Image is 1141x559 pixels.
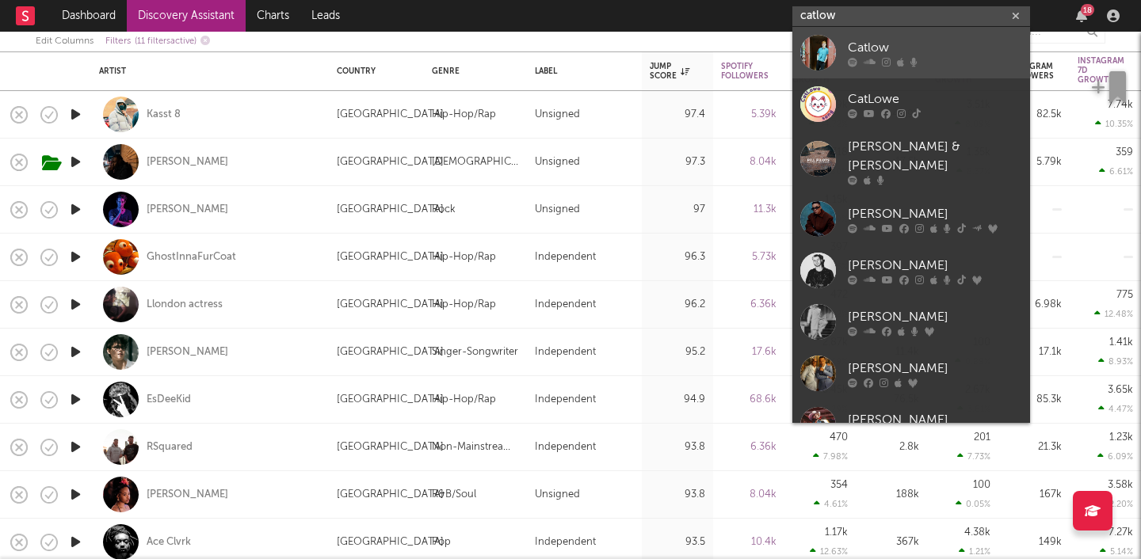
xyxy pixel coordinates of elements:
[1098,404,1133,414] div: 4.47 %
[986,20,1105,44] input: Search...
[792,27,1030,78] a: Catlow
[959,546,990,557] div: 1.21 %
[36,32,93,51] div: Edit Columns
[1095,119,1133,129] div: 10.35 %
[1006,153,1062,172] div: 5.79k
[147,535,191,549] a: Ace Clvrk
[337,67,408,76] div: Country
[535,343,596,362] div: Independent
[848,410,1022,429] div: [PERSON_NAME]
[721,295,777,314] div: 6.36k
[650,200,705,219] div: 97
[792,245,1030,296] a: [PERSON_NAME]
[147,155,228,169] a: [PERSON_NAME]
[1006,485,1062,504] div: 167k
[956,499,990,509] div: 0.05 %
[1078,56,1124,85] div: Instagram 7D Growth
[432,67,511,76] div: Genre
[535,248,596,267] div: Independent
[650,62,689,81] div: Jump Score
[792,348,1030,399] a: [PERSON_NAME]
[432,153,519,172] div: [DEMOGRAPHIC_DATA]
[432,105,496,124] div: Hip-Hop/Rap
[1116,147,1133,158] div: 359
[147,345,228,359] a: [PERSON_NAME]
[814,499,848,509] div: 4.61 %
[650,248,705,267] div: 96.3
[721,62,769,81] div: Spotify Followers
[337,438,444,457] div: [GEOGRAPHIC_DATA]
[1094,309,1133,319] div: 12.48 %
[650,153,705,172] div: 97.3
[432,295,496,314] div: Hip-Hop/Rap
[848,204,1022,223] div: [PERSON_NAME]
[721,485,777,504] div: 8.04k
[830,480,848,490] div: 354
[337,105,444,124] div: [GEOGRAPHIC_DATA]
[1006,438,1062,457] div: 21.3k
[825,527,848,538] div: 1.17k
[147,440,193,454] div: RSquared
[792,296,1030,348] a: [PERSON_NAME]
[1109,432,1133,443] div: 1.23k
[535,390,596,409] div: Independent
[1099,166,1133,177] div: 6.61 %
[957,451,990,462] div: 7.73 %
[1099,499,1133,509] div: 2.20 %
[432,438,519,457] div: Non-Mainstream Electronic
[650,533,705,552] div: 93.5
[964,527,990,538] div: 4.38k
[650,105,705,124] div: 97.4
[105,12,210,58] div: Filters(11 filters active)
[432,390,496,409] div: Hip-Hop/Rap
[337,390,444,409] div: [GEOGRAPHIC_DATA]
[36,12,93,58] div: Edit Columns
[535,438,596,457] div: Independent
[721,200,777,219] div: 11.3k
[147,250,236,264] a: GhostInnaFurCoat
[432,343,518,362] div: Singer-Songwriter
[864,438,919,457] div: 2.8k
[1109,527,1133,538] div: 7.27k
[650,390,705,409] div: 94.9
[1097,451,1133,462] div: 6.09 %
[1109,337,1133,348] div: 1.41k
[535,153,580,172] div: Unsigned
[974,432,990,443] div: 201
[535,485,580,504] div: Unsigned
[864,485,919,504] div: 188k
[1006,62,1054,81] div: Instagram Followers
[848,138,1022,176] div: [PERSON_NAME] & [PERSON_NAME]
[1076,10,1087,22] button: 18
[147,203,228,217] a: [PERSON_NAME]
[147,108,181,122] a: Kasst 8
[1006,343,1062,362] div: 17.1k
[973,480,990,490] div: 100
[1006,533,1062,552] div: 149k
[1006,105,1062,124] div: 82.5k
[535,105,580,124] div: Unsigned
[848,89,1022,108] div: CatLowe
[650,438,705,457] div: 93.8
[650,295,705,314] div: 96.2
[337,295,444,314] div: [GEOGRAPHIC_DATA]
[147,298,223,312] a: Llondon actress
[848,38,1022,57] div: Catlow
[105,32,210,51] div: Filters
[135,37,197,46] span: ( 11 filters active)
[432,485,476,504] div: R&B/Soul
[792,130,1030,193] a: [PERSON_NAME] & [PERSON_NAME]
[810,546,848,557] div: 12.63 %
[147,488,228,502] a: [PERSON_NAME]
[1100,546,1133,557] div: 5.14 %
[792,399,1030,451] a: [PERSON_NAME]
[721,533,777,552] div: 10.4k
[721,343,777,362] div: 17.6k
